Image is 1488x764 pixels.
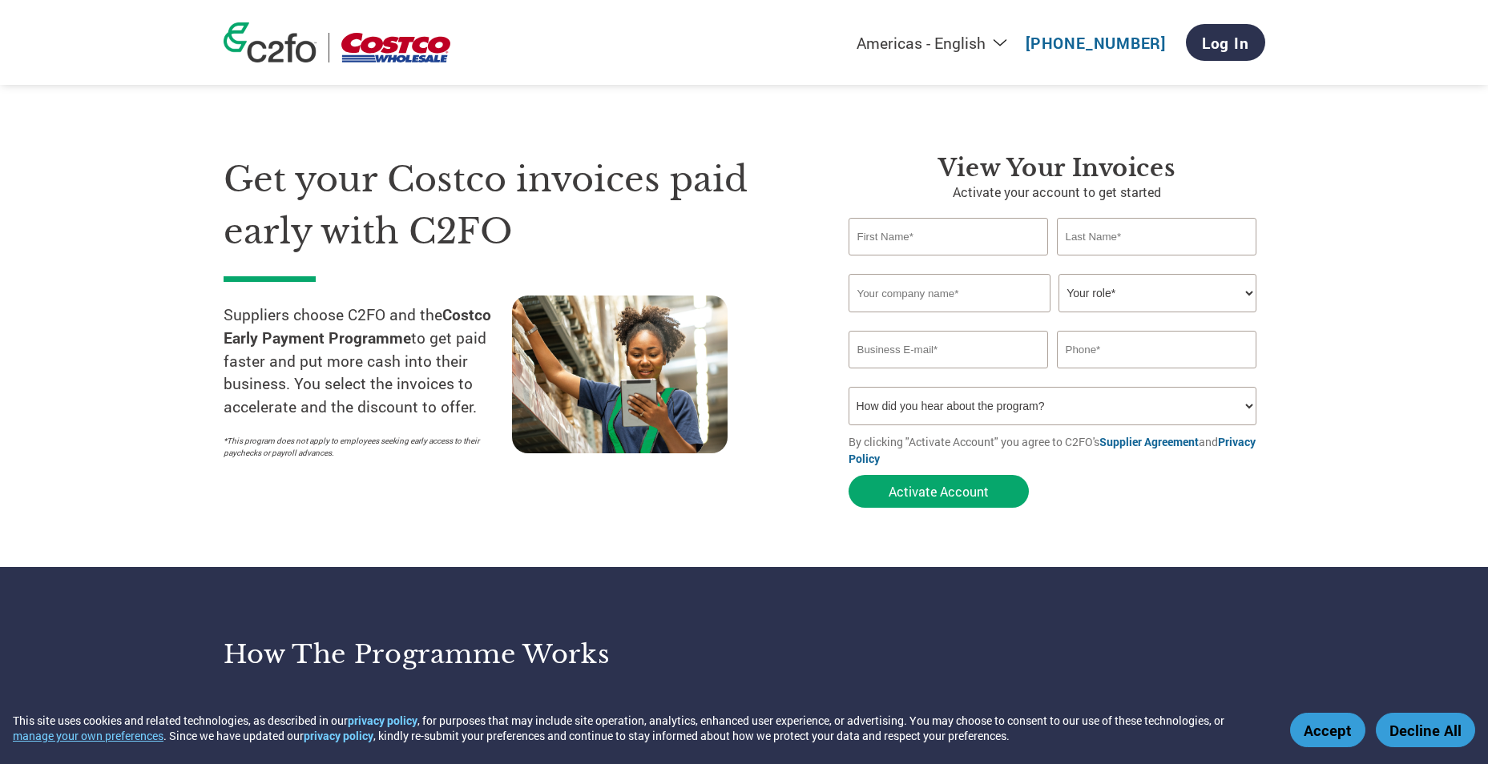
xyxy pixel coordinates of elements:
a: [PHONE_NUMBER] [1026,33,1166,53]
input: Last Name* [1057,218,1257,255]
button: Accept [1290,713,1365,747]
div: Invalid last name or last name is too long [1057,257,1257,267]
p: By clicking "Activate Account" you agree to C2FO's and [849,433,1265,467]
a: Supplier Agreement [1099,434,1199,449]
button: manage your own preferences [13,728,163,743]
button: Decline All [1376,713,1475,747]
div: This site uses cookies and related technologies, as described in our , for purposes that may incl... [13,713,1267,743]
input: Invalid Email format [849,331,1049,368]
h3: How the programme works [224,638,724,670]
input: First Name* [849,218,1049,255]
div: Inavlid Email Address [849,370,1049,380]
div: Invalid company name or company name is too long [849,314,1257,324]
p: Suppliers choose C2FO and the to get paid faster and put more cash into their business. You selec... [224,304,512,419]
a: privacy policy [304,728,373,743]
button: Activate Account [849,475,1029,508]
input: Your company name* [849,274,1050,312]
div: Invalid first name or first name is too long [849,257,1049,267]
a: Log In [1186,24,1265,61]
img: Costco [341,33,450,62]
img: supply chain worker [512,296,728,453]
p: *This program does not apply to employees seeking early access to their paychecks or payroll adva... [224,435,496,459]
img: c2fo logo [224,22,317,62]
a: privacy policy [348,713,417,728]
select: Title/Role [1059,274,1256,312]
a: Privacy Policy [849,434,1256,466]
p: Activate your account to get started [849,183,1265,202]
strong: Costco Early Payment Programme [224,304,491,348]
h3: View your invoices [849,154,1265,183]
input: Phone* [1057,331,1257,368]
h1: Get your Costco invoices paid early with C2FO [224,154,800,257]
div: Inavlid Phone Number [1057,370,1257,380]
